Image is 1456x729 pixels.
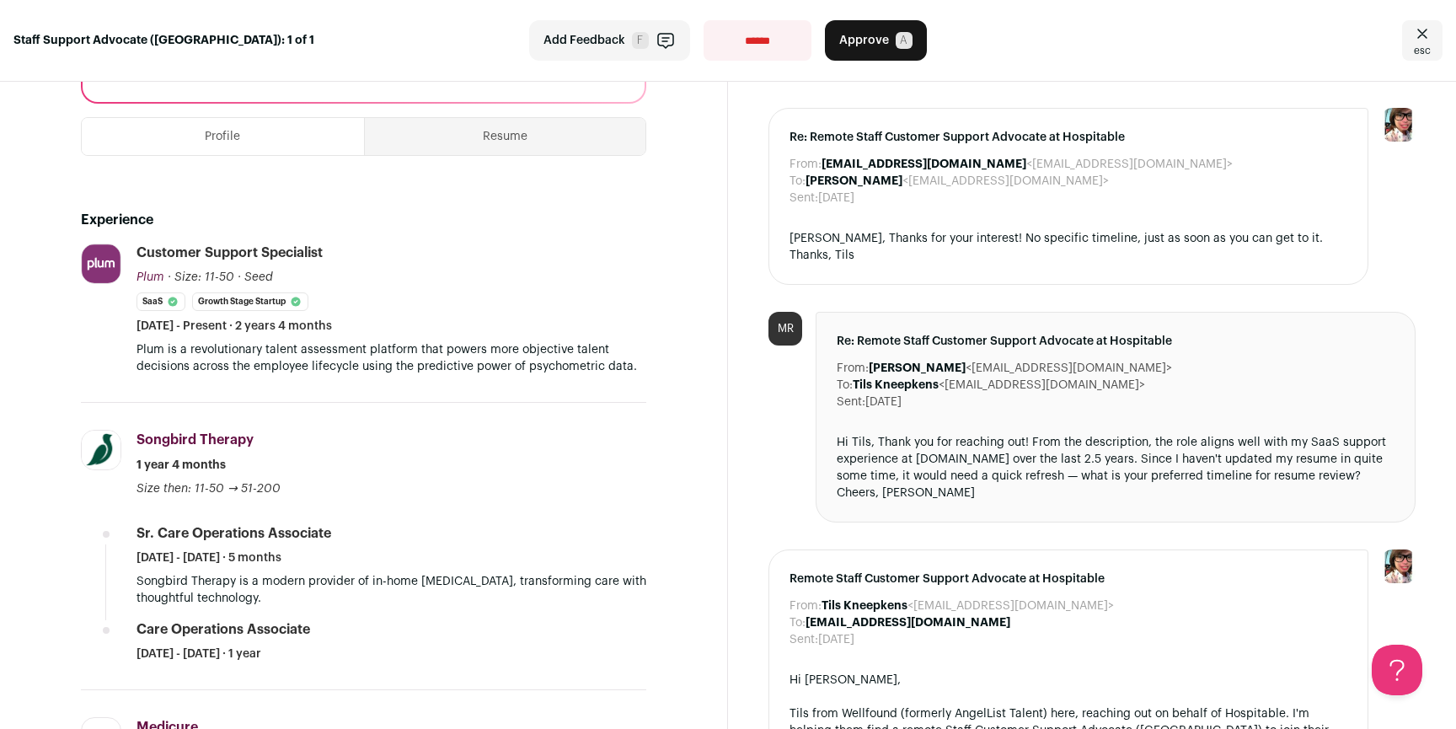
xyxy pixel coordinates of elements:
[806,173,1109,190] dd: <[EMAIL_ADDRESS][DOMAIN_NAME]>
[790,230,1347,264] div: [PERSON_NAME], Thanks for your interest! No specific timeline, just as soon as you can get to it....
[1414,44,1431,57] span: esc
[837,394,865,410] dt: Sent:
[818,190,854,206] dd: [DATE]
[869,360,1172,377] dd: <[EMAIL_ADDRESS][DOMAIN_NAME]>
[790,614,806,631] dt: To:
[837,434,1394,501] div: Hi Tils, Thank you for reaching out! From the description, the role aligns well with my SaaS supp...
[136,318,332,335] span: [DATE] - Present · 2 years 4 months
[839,32,889,49] span: Approve
[825,20,927,61] button: Approve A
[837,333,1394,350] span: Re: Remote Staff Customer Support Advocate at Hospitable
[853,379,939,391] b: Tils Kneepkens
[244,271,273,283] span: Seed
[136,620,310,639] div: Care Operations Associate
[806,175,902,187] b: [PERSON_NAME]
[869,362,966,374] b: [PERSON_NAME]
[1402,20,1443,61] a: Close
[1382,108,1416,142] img: 14759586-medium_jpg
[136,244,323,262] div: Customer Support Specialist
[790,598,822,614] dt: From:
[790,173,806,190] dt: To:
[790,156,822,173] dt: From:
[790,129,1347,146] span: Re: Remote Staff Customer Support Advocate at Hospitable
[1382,549,1416,583] img: 14759586-medium_jpg
[818,631,854,648] dd: [DATE]
[837,377,853,394] dt: To:
[192,292,308,311] li: Growth Stage Startup
[136,341,646,375] p: Plum is a revolutionary talent assessment platform that powers more objective talent decisions ac...
[81,210,646,230] h2: Experience
[82,431,120,469] img: 34785db4a08a9c49c3320ef6e9bec13bac186c48f87e67658745d6f83efafdfd
[238,269,241,286] span: ·
[136,483,281,495] span: Size then: 11-50 → 51-200
[136,549,281,566] span: [DATE] - [DATE] · 5 months
[365,118,646,155] button: Resume
[837,360,869,377] dt: From:
[13,32,314,49] strong: Staff Support Advocate ([GEOGRAPHIC_DATA]): 1 of 1
[806,617,1010,629] b: [EMAIL_ADDRESS][DOMAIN_NAME]
[136,646,261,662] span: [DATE] - [DATE] · 1 year
[82,244,120,283] img: f7dec6534d507df08a83b27d1b1d499e83f3f3faf41d0ae99d19edf6ae5bb2b7.png
[82,118,364,155] button: Profile
[1372,645,1422,695] iframe: Help Scout Beacon - Open
[136,271,164,283] span: Plum
[822,600,907,612] b: Tils Kneepkens
[136,433,254,447] span: Songbird Therapy
[768,312,802,346] div: MR
[529,20,690,61] button: Add Feedback F
[822,158,1026,170] b: [EMAIL_ADDRESS][DOMAIN_NAME]
[168,271,234,283] span: · Size: 11-50
[136,457,226,474] span: 1 year 4 months
[865,394,902,410] dd: [DATE]
[790,672,1347,689] div: Hi [PERSON_NAME],
[136,524,331,543] div: Sr. Care Operations Associate
[790,571,1347,587] span: Remote Staff Customer Support Advocate at Hospitable
[853,377,1145,394] dd: <[EMAIL_ADDRESS][DOMAIN_NAME]>
[136,573,646,607] p: Songbird Therapy is a modern provider of in-home [MEDICAL_DATA], transforming care with thoughtfu...
[896,32,913,49] span: A
[790,190,818,206] dt: Sent:
[822,156,1233,173] dd: <[EMAIL_ADDRESS][DOMAIN_NAME]>
[632,32,649,49] span: F
[543,32,625,49] span: Add Feedback
[790,631,818,648] dt: Sent:
[822,598,1114,614] dd: <[EMAIL_ADDRESS][DOMAIN_NAME]>
[136,292,185,311] li: SaaS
